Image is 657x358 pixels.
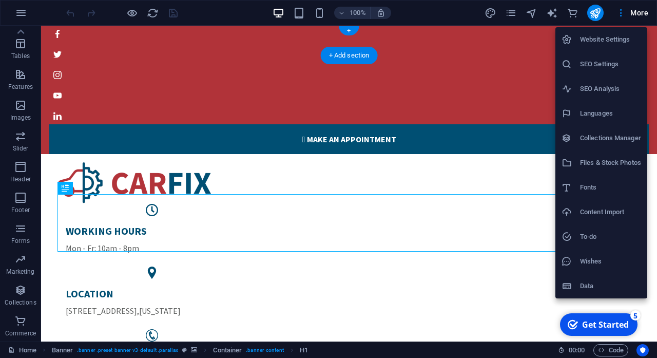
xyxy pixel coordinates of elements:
h6: Collections Manager [580,132,641,144]
h6: SEO Analysis [580,83,641,95]
span: [STREET_ADDRESS] [25,280,96,290]
i:  [261,108,264,119]
p: , [25,279,197,291]
h6: Content Import [580,206,641,218]
h6: To-do [580,231,641,243]
h6: Data [580,280,641,292]
h6: SEO Settings [580,58,641,70]
h6: Fonts [580,181,641,194]
h6: Languages [580,107,641,120]
h6: Wishes [580,255,641,268]
div: Get Started 5 items remaining, 0% complete [6,4,83,27]
h6: Files & Stock Photos [580,157,641,169]
div: Get Started [28,10,74,21]
h6: Website Settings [580,33,641,46]
div: 5 [76,1,86,11]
